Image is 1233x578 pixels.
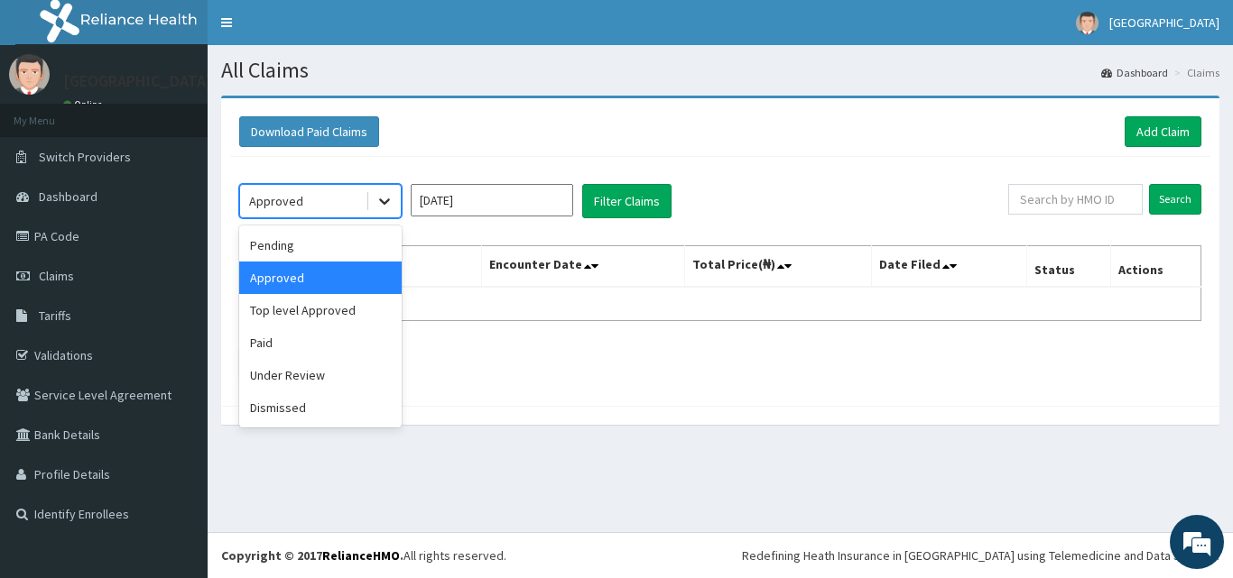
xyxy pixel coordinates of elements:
img: d_794563401_company_1708531726252_794563401 [33,90,73,135]
span: [GEOGRAPHIC_DATA] [1109,14,1219,31]
div: Dismissed [239,391,402,424]
div: Redefining Heath Insurance in [GEOGRAPHIC_DATA] using Telemedicine and Data Science! [742,546,1219,564]
button: Download Paid Claims [239,116,379,147]
div: Top level Approved [239,294,402,326]
div: Under Review [239,359,402,391]
div: Minimize live chat window [296,9,339,52]
input: Search [1149,184,1201,215]
h1: All Claims [221,59,1219,82]
span: Tariffs [39,307,71,324]
th: Encounter Date [482,246,684,288]
th: Total Price(₦) [684,246,872,288]
span: Switch Providers [39,149,131,165]
div: Chat with us now [94,101,303,124]
div: Approved [239,261,402,294]
img: User Image [9,54,50,95]
img: User Image [1076,12,1099,34]
a: Dashboard [1101,65,1168,80]
input: Search by HMO ID [1008,184,1143,215]
th: Actions [1110,246,1201,288]
div: Pending [239,229,402,261]
span: We're online! [105,174,249,356]
li: Claims [1170,65,1219,80]
footer: All rights reserved. [208,532,1233,578]
span: Claims [39,268,74,284]
p: [GEOGRAPHIC_DATA] [63,73,212,89]
th: Date Filed [872,246,1027,288]
a: RelianceHMO [322,547,400,564]
input: Select Month and Year [411,184,573,216]
div: Approved [249,192,303,210]
a: Online [63,98,107,111]
button: Filter Claims [582,184,672,218]
a: Add Claim [1125,116,1201,147]
div: Paid [239,326,402,359]
span: Dashboard [39,188,97,205]
strong: Copyright © 2017 . [221,547,403,564]
textarea: Type your message and hit 'Enter' [9,386,344,449]
th: Status [1027,246,1111,288]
